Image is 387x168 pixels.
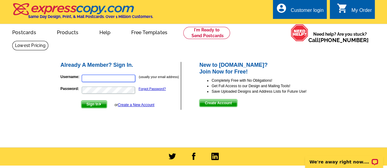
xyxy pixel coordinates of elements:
h4: Same Day Design, Print, & Mail Postcards. Over 1 Million Customers. [28,14,153,19]
span: Create Account [199,99,237,107]
a: Postcards [2,25,46,39]
a: Same Day Design, Print, & Mail Postcards. Over 1 Million Customers. [12,7,153,19]
i: shopping_cart [337,3,348,14]
span: Need help? Are you stuck? [308,31,372,43]
i: account_circle [276,3,287,14]
div: Customer login [291,8,324,16]
h2: New to [DOMAIN_NAME]? Join Now for Free! [199,62,327,75]
a: Free Templates [121,25,177,39]
a: account_circle Customer login [276,7,324,14]
div: My Order [351,8,372,16]
a: Products [47,25,88,39]
label: Password: [61,86,81,91]
small: (usually your email address) [139,75,179,79]
a: shopping_cart My Order [337,7,372,14]
img: button-next-arrow-white.png [99,103,102,105]
li: Completely Free with No Obligations! [211,78,327,83]
li: Save Uploaded Designs and Address Lists for Future Use! [211,89,327,94]
label: Username: [61,74,81,80]
img: help [291,24,308,41]
a: Create a New Account [118,103,154,107]
span: Call [308,37,369,43]
li: Get Full Access to our Design and Mailing Tools! [211,83,327,89]
span: Sign In [81,101,107,108]
button: Create Account [199,99,237,107]
div: or [114,102,154,108]
h2: Already A Member? Sign In. [61,62,181,69]
button: Sign In [81,100,107,108]
a: Forgot Password? [139,87,166,91]
a: Help [89,25,120,39]
a: [PHONE_NUMBER] [319,37,369,43]
iframe: LiveChat chat widget [301,149,387,168]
